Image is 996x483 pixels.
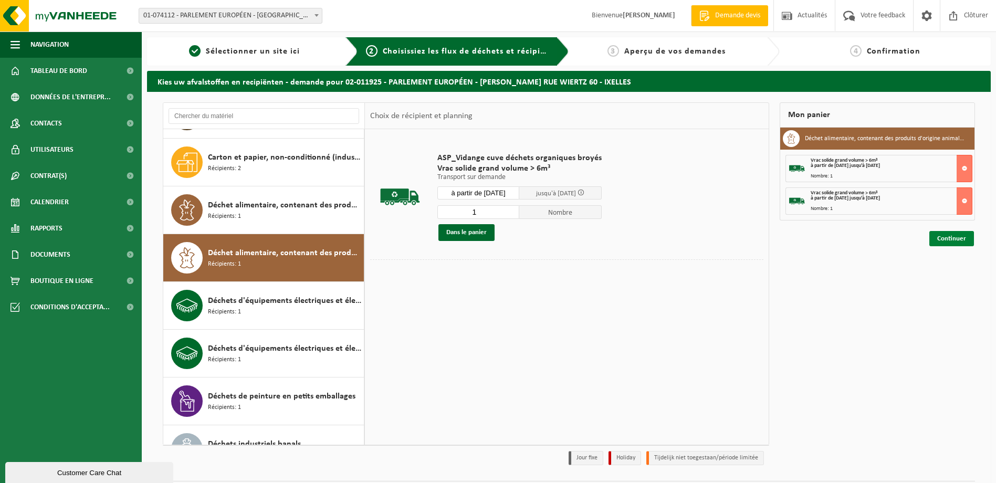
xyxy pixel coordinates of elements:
[163,377,364,425] button: Déchets de peinture en petits emballages Récipients: 1
[691,5,768,26] a: Demande devis
[208,438,301,450] span: Déchets industriels banals
[163,186,364,234] button: Déchet alimentaire, contenant des produits d'origine animale, emballage mélangé (sans verre), cat...
[867,47,920,56] span: Confirmation
[437,174,602,181] p: Transport sur demande
[163,139,364,186] button: Carton et papier, non-conditionné (industriel) Récipients: 2
[438,224,495,241] button: Dans le panier
[152,45,337,58] a: 1Sélectionner un site ici
[169,108,359,124] input: Chercher du matériel
[437,153,602,163] span: ASP_Vidange cuve déchets organiques broyés
[383,47,558,56] span: Choisissiez les flux de déchets et récipients
[189,45,201,57] span: 1
[811,206,972,212] div: Nombre: 1
[208,259,241,269] span: Récipients: 1
[30,58,87,84] span: Tableau de bord
[208,403,241,413] span: Récipients: 1
[929,231,974,246] a: Continuer
[30,189,69,215] span: Calendrier
[208,151,361,164] span: Carton et papier, non-conditionné (industriel)
[5,460,175,483] iframe: chat widget
[208,355,241,365] span: Récipients: 1
[163,425,364,473] button: Déchets industriels banals
[519,205,602,219] span: Nombre
[811,190,877,196] span: Vrac solide grand volume > 6m³
[646,451,764,465] li: Tijdelijk niet toegestaan/période limitée
[850,45,862,57] span: 4
[366,45,378,57] span: 2
[609,451,641,465] li: Holiday
[624,47,726,56] span: Aperçu de vos demandes
[811,157,877,163] span: Vrac solide grand volume > 6m³
[30,110,62,136] span: Contacts
[569,451,603,465] li: Jour fixe
[208,390,355,403] span: Déchets de peinture en petits emballages
[437,186,520,199] input: Sélectionnez date
[623,12,675,19] strong: [PERSON_NAME]
[712,10,763,21] span: Demande devis
[437,163,602,174] span: Vrac solide grand volume > 6m³
[805,130,967,147] h3: Déchet alimentaire, contenant des produits d'origine animale, non emballé, catégorie 3
[811,195,880,201] strong: à partir de [DATE] jusqu'à [DATE]
[30,215,62,241] span: Rapports
[208,295,361,307] span: Déchets d'équipements électriques et électroniques - produits blancs (ménagers)
[30,163,67,189] span: Contrat(s)
[163,330,364,377] button: Déchets d'équipements électriques et électroniques - Sans tubes cathodiques Récipients: 1
[30,241,70,268] span: Documents
[607,45,619,57] span: 3
[139,8,322,23] span: 01-074112 - PARLEMENT EUROPÉEN - LUXEMBOURG
[30,136,74,163] span: Utilisateurs
[163,234,364,282] button: Déchet alimentaire, contenant des produits d'origine animale, non emballé, catégorie 3 Récipients: 1
[208,247,361,259] span: Déchet alimentaire, contenant des produits d'origine animale, non emballé, catégorie 3
[536,190,576,197] span: jusqu'à [DATE]
[208,199,361,212] span: Déchet alimentaire, contenant des produits d'origine animale, emballage mélangé (sans verre), cat 3
[30,31,69,58] span: Navigation
[208,342,361,355] span: Déchets d'équipements électriques et électroniques - Sans tubes cathodiques
[780,102,975,128] div: Mon panier
[147,71,991,91] h2: Kies uw afvalstoffen en recipiënten - demande pour 02-011925 - PARLEMENT EUROPÉEN - [PERSON_NAME]...
[208,307,241,317] span: Récipients: 1
[30,294,110,320] span: Conditions d'accepta...
[163,282,364,330] button: Déchets d'équipements électriques et électroniques - produits blancs (ménagers) Récipients: 1
[30,84,111,110] span: Données de l'entrepr...
[30,268,93,294] span: Boutique en ligne
[365,103,478,129] div: Choix de récipient et planning
[208,212,241,222] span: Récipients: 1
[208,164,241,174] span: Récipients: 2
[811,163,880,169] strong: à partir de [DATE] jusqu'à [DATE]
[206,47,300,56] span: Sélectionner un site ici
[811,174,972,179] div: Nombre: 1
[139,8,322,24] span: 01-074112 - PARLEMENT EUROPÉEN - LUXEMBOURG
